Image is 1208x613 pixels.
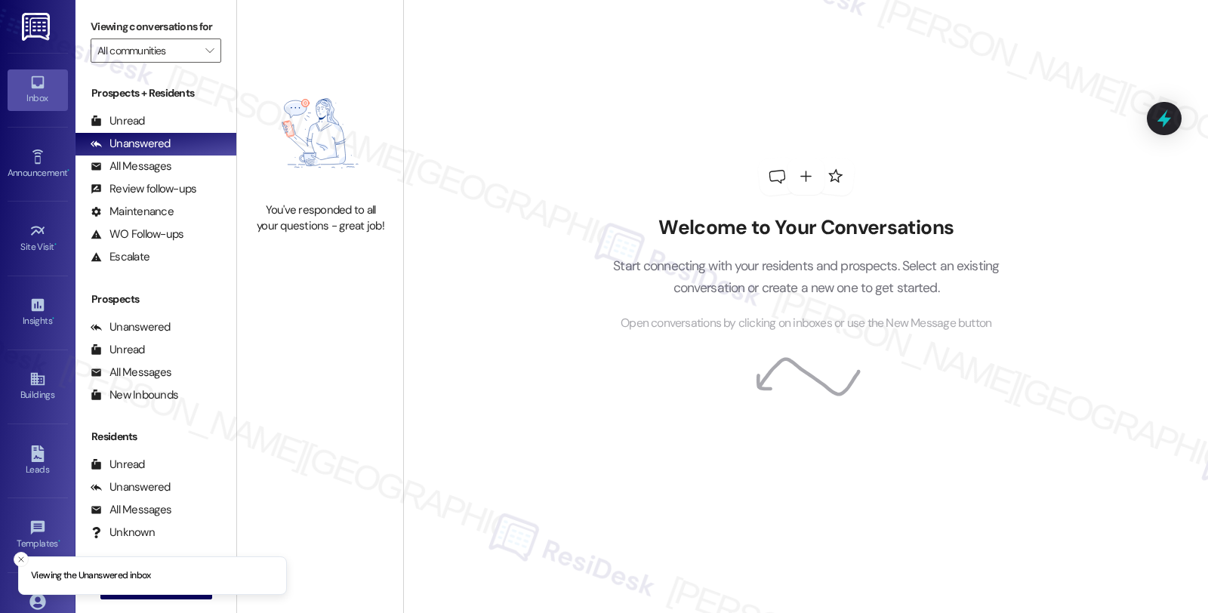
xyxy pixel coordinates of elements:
button: Close toast [14,552,29,567]
span: • [54,239,57,250]
div: Unread [91,113,145,129]
div: Unread [91,457,145,473]
div: Unanswered [91,479,171,495]
div: Unanswered [91,319,171,335]
div: Unanswered [91,136,171,152]
div: All Messages [91,502,171,518]
span: • [67,165,69,176]
span: • [58,536,60,547]
label: Viewing conversations for [91,15,221,39]
span: • [52,313,54,324]
a: Leads [8,441,68,482]
div: Escalate [91,249,149,265]
img: ResiDesk Logo [22,13,53,41]
a: Templates • [8,515,68,556]
div: Maintenance [91,204,174,220]
i:  [205,45,214,57]
a: Buildings [8,366,68,407]
img: empty-state [254,72,387,194]
span: Open conversations by clicking on inboxes or use the New Message button [621,314,991,333]
div: New Inbounds [91,387,178,403]
div: Review follow-ups [91,181,196,197]
div: WO Follow-ups [91,226,183,242]
div: Prospects [75,291,236,307]
div: You've responded to all your questions - great job! [254,202,387,235]
div: Unknown [91,525,155,541]
a: Insights • [8,292,68,333]
a: Inbox [8,69,68,110]
div: Prospects + Residents [75,85,236,101]
div: Residents [75,429,236,445]
div: Unread [91,342,145,358]
h2: Welcome to Your Conversations [590,216,1022,240]
a: Site Visit • [8,218,68,259]
p: Viewing the Unanswered inbox [31,569,151,583]
p: Start connecting with your residents and prospects. Select an existing conversation or create a n... [590,255,1022,298]
div: All Messages [91,365,171,380]
input: All communities [97,39,197,63]
div: All Messages [91,159,171,174]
